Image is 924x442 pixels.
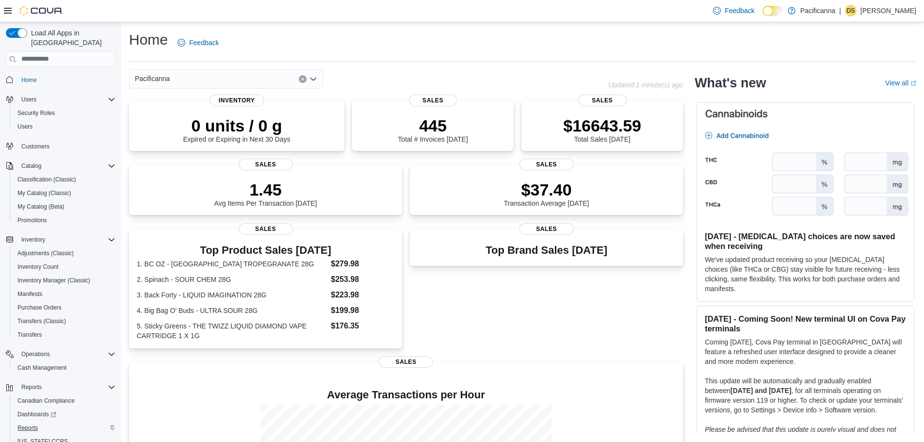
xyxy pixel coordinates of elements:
[331,274,394,285] dd: $253.98
[17,176,76,183] span: Classification (Classic)
[10,200,119,213] button: My Catalog (Beta)
[762,6,783,16] input: Dark Mode
[129,30,168,49] h1: Home
[14,214,51,226] a: Promotions
[17,160,45,172] button: Catalog
[2,93,119,106] button: Users
[860,5,916,16] p: [PERSON_NAME]
[504,180,589,207] div: Transaction Average [DATE]
[10,394,119,408] button: Canadian Compliance
[14,329,46,341] a: Transfers
[14,121,36,132] a: Users
[705,314,906,333] h3: [DATE] - Coming Soon! New terminal UI on Cova Pay terminals
[17,290,42,298] span: Manifests
[800,5,835,16] p: Pacificanna
[705,255,906,294] p: We've updated product receiving so your [MEDICAL_DATA] choices (like THCa or CBG) stay visible fo...
[17,234,49,246] button: Inventory
[17,348,54,360] button: Operations
[21,350,50,358] span: Operations
[10,314,119,328] button: Transfers (Classic)
[725,6,754,16] span: Feedback
[14,187,75,199] a: My Catalog (Classic)
[563,116,641,135] p: $16643.59
[137,290,327,300] dt: 3. Back Forty - LIQUID IMAGINATION 28G
[214,180,317,207] div: Avg Items Per Transaction [DATE]
[183,116,291,135] p: 0 units / 0 g
[17,160,115,172] span: Catalog
[705,337,906,366] p: Coming [DATE], Cova Pay terminal in [GEOGRAPHIC_DATA] will feature a refreshed user interface des...
[14,395,79,407] a: Canadian Compliance
[14,362,115,374] span: Cash Management
[10,361,119,375] button: Cash Management
[2,73,119,87] button: Home
[17,331,42,339] span: Transfers
[17,348,115,360] span: Operations
[486,245,607,256] h3: Top Brand Sales [DATE]
[398,116,468,143] div: Total # Invoices [DATE]
[17,397,75,405] span: Canadian Compliance
[730,387,791,394] strong: [DATE] and [DATE]
[137,259,327,269] dt: 1. BC OZ - [GEOGRAPHIC_DATA] TROPEGRANATE 28G
[10,173,119,186] button: Classification (Classic)
[910,81,916,86] svg: External link
[563,116,641,143] div: Total Sales [DATE]
[14,329,115,341] span: Transfers
[695,75,766,91] h2: What's new
[17,249,74,257] span: Adjustments (Classic)
[17,140,115,152] span: Customers
[309,75,317,83] button: Open list of options
[14,275,115,286] span: Inventory Manager (Classic)
[210,95,264,106] span: Inventory
[2,139,119,153] button: Customers
[17,189,71,197] span: My Catalog (Classic)
[239,159,293,170] span: Sales
[17,263,59,271] span: Inventory Count
[10,287,119,301] button: Manifests
[845,5,857,16] div: Darren Saunders
[10,246,119,260] button: Adjustments (Classic)
[14,121,115,132] span: Users
[17,304,62,311] span: Purchase Orders
[17,381,115,393] span: Reports
[27,28,115,48] span: Load All Apps in [GEOGRAPHIC_DATA]
[239,223,293,235] span: Sales
[14,201,68,213] a: My Catalog (Beta)
[14,422,42,434] a: Reports
[331,320,394,332] dd: $176.35
[299,75,307,83] button: Clear input
[14,409,60,420] a: Dashboards
[17,381,46,393] button: Reports
[14,107,59,119] a: Security Roles
[331,305,394,316] dd: $199.98
[14,261,115,273] span: Inventory Count
[398,116,468,135] p: 445
[21,383,42,391] span: Reports
[14,174,80,185] a: Classification (Classic)
[14,187,115,199] span: My Catalog (Classic)
[10,260,119,274] button: Inventory Count
[10,213,119,227] button: Promotions
[17,234,115,246] span: Inventory
[14,422,115,434] span: Reports
[137,245,394,256] h3: Top Product Sales [DATE]
[17,141,53,152] a: Customers
[17,364,66,372] span: Cash Management
[14,395,115,407] span: Canadian Compliance
[137,321,327,341] dt: 5. Sticky Greens - THE TWIZZ LIQUID DIAMOND VAPE CARTRIDGE 1 X 1G
[189,38,219,48] span: Feedback
[17,94,115,105] span: Users
[10,328,119,342] button: Transfers
[2,159,119,173] button: Catalog
[608,81,683,89] p: Updated 1 minute(s) ago
[2,347,119,361] button: Operations
[519,159,574,170] span: Sales
[14,302,65,313] a: Purchase Orders
[10,106,119,120] button: Security Roles
[17,410,56,418] span: Dashboards
[17,317,66,325] span: Transfers (Classic)
[331,289,394,301] dd: $223.98
[14,288,46,300] a: Manifests
[17,123,32,131] span: Users
[137,389,675,401] h4: Average Transactions per Hour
